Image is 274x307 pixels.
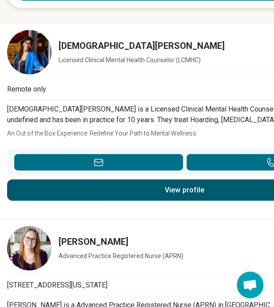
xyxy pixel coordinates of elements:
[7,226,52,270] img: Megan K. Ramirez, Advanced Practice Registered Nurse (APRN)
[237,271,263,298] div: Open chat
[14,154,183,170] button: Send a message
[7,30,52,74] img: Keni Church-Hines, Licensed Clinical Mental Health Counselor (LCMHC)
[165,186,204,193] span: View profile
